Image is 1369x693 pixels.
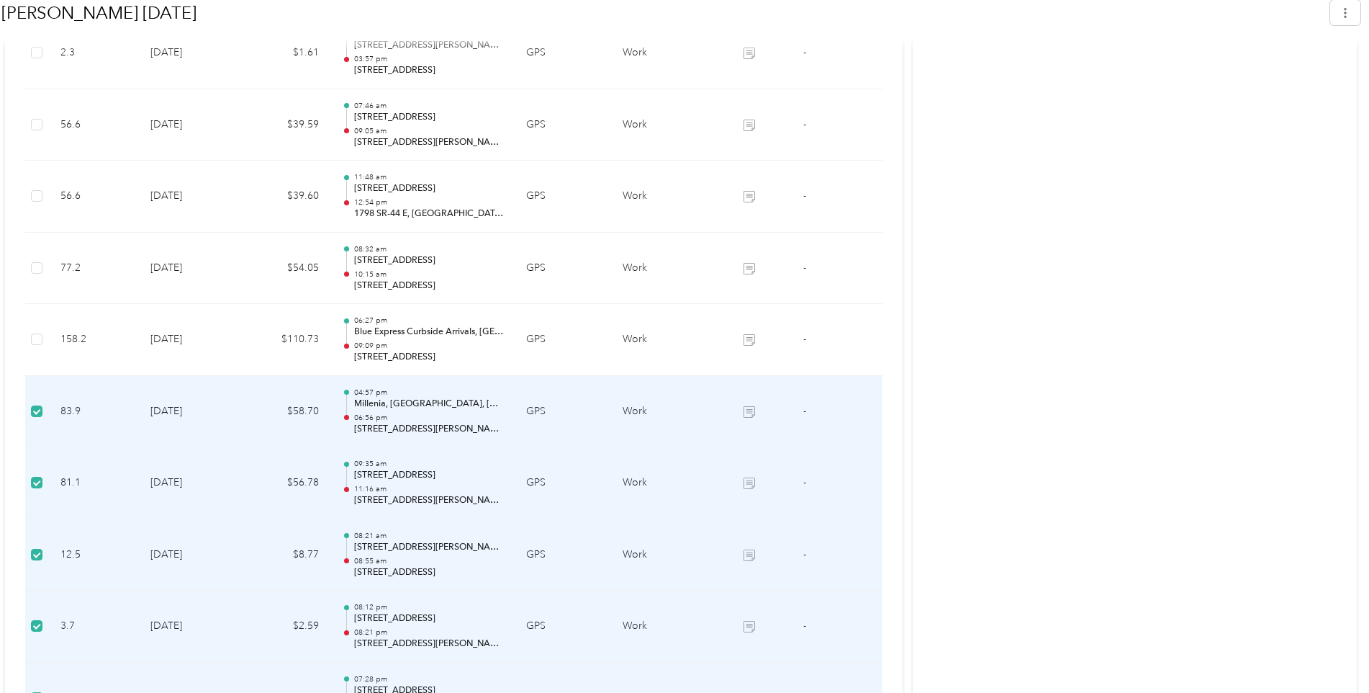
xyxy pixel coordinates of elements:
[49,519,139,591] td: 12.5
[242,591,330,663] td: $2.59
[354,484,504,494] p: 11:16 am
[515,233,610,305] td: GPS
[242,447,330,519] td: $56.78
[354,341,504,351] p: 09:09 pm
[611,17,722,89] td: Work
[611,304,722,376] td: Work
[515,17,610,89] td: GPS
[354,64,504,77] p: [STREET_ADDRESS]
[803,548,806,560] span: -
[49,447,139,519] td: 81.1
[611,161,722,233] td: Work
[515,519,610,591] td: GPS
[611,89,722,161] td: Work
[515,89,610,161] td: GPS
[515,304,610,376] td: GPS
[803,261,806,274] span: -
[803,476,806,488] span: -
[611,233,722,305] td: Work
[139,161,242,233] td: [DATE]
[515,591,610,663] td: GPS
[139,304,242,376] td: [DATE]
[49,376,139,448] td: 83.9
[354,244,504,254] p: 08:32 am
[354,280,504,292] p: [STREET_ADDRESS]
[354,326,504,339] p: Blue Express Curbside Arrivals, [GEOGRAPHIC_DATA], [GEOGRAPHIC_DATA], [GEOGRAPHIC_DATA]
[49,591,139,663] td: 3.7
[354,254,504,267] p: [STREET_ADDRESS]
[354,459,504,469] p: 09:35 am
[139,376,242,448] td: [DATE]
[354,413,504,423] p: 06:56 pm
[242,161,330,233] td: $39.60
[803,405,806,417] span: -
[611,519,722,591] td: Work
[139,233,242,305] td: [DATE]
[354,674,504,684] p: 07:28 pm
[611,376,722,448] td: Work
[139,591,242,663] td: [DATE]
[139,519,242,591] td: [DATE]
[354,566,504,579] p: [STREET_ADDRESS]
[354,602,504,612] p: 08:12 pm
[354,197,504,207] p: 12:54 pm
[354,423,504,436] p: [STREET_ADDRESS][PERSON_NAME][PERSON_NAME]
[354,136,504,149] p: [STREET_ADDRESS][PERSON_NAME]
[242,17,330,89] td: $1.61
[354,207,504,220] p: 1798 SR-44 E, [GEOGRAPHIC_DATA], [GEOGRAPHIC_DATA]
[354,556,504,566] p: 08:55 am
[803,46,806,58] span: -
[49,161,139,233] td: 56.6
[49,233,139,305] td: 77.2
[354,398,504,411] p: Millenia, [GEOGRAPHIC_DATA], [GEOGRAPHIC_DATA]
[49,89,139,161] td: 56.6
[354,54,504,64] p: 03:57 pm
[139,447,242,519] td: [DATE]
[354,388,504,398] p: 04:57 pm
[803,189,806,202] span: -
[242,304,330,376] td: $110.73
[139,89,242,161] td: [DATE]
[354,126,504,136] p: 09:05 am
[354,541,504,554] p: [STREET_ADDRESS][PERSON_NAME][PERSON_NAME]
[354,494,504,507] p: [STREET_ADDRESS][PERSON_NAME]
[354,469,504,482] p: [STREET_ADDRESS]
[515,161,610,233] td: GPS
[354,101,504,111] p: 07:46 am
[354,627,504,638] p: 08:21 pm
[49,304,139,376] td: 158.2
[354,316,504,326] p: 06:27 pm
[611,591,722,663] td: Work
[515,447,610,519] td: GPS
[354,351,504,364] p: [STREET_ADDRESS]
[354,531,504,541] p: 08:21 am
[139,17,242,89] td: [DATE]
[354,269,504,280] p: 10:15 am
[242,233,330,305] td: $54.05
[515,376,610,448] td: GPS
[803,620,806,632] span: -
[803,333,806,345] span: -
[242,519,330,591] td: $8.77
[354,612,504,625] p: [STREET_ADDRESS]
[354,182,504,195] p: [STREET_ADDRESS]
[49,17,139,89] td: 2.3
[803,118,806,130] span: -
[242,376,330,448] td: $58.70
[242,89,330,161] td: $39.59
[354,172,504,182] p: 11:48 am
[354,111,504,124] p: [STREET_ADDRESS]
[611,447,722,519] td: Work
[354,638,504,650] p: [STREET_ADDRESS][PERSON_NAME]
